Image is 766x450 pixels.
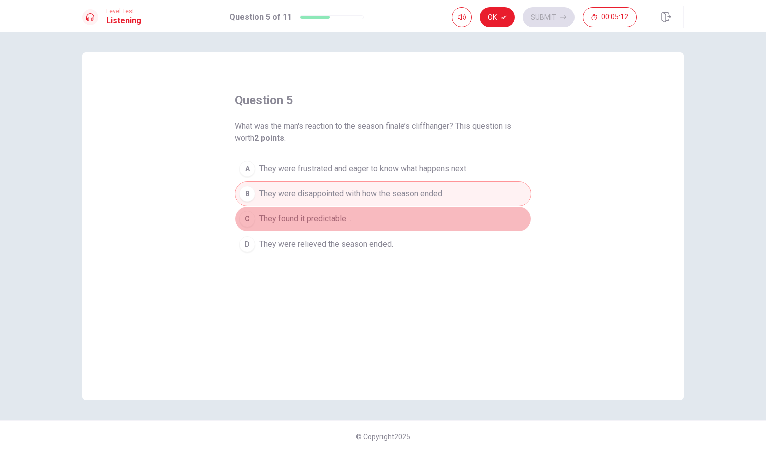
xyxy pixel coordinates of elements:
[259,163,468,175] span: They were frustrated and eager to know what happens next.
[601,13,628,21] span: 00:05:12
[235,232,531,257] button: DThey were relieved the season ended.
[239,186,255,202] div: B
[583,7,637,27] button: 00:05:12
[356,433,410,441] span: © Copyright 2025
[259,238,393,250] span: They were relieved the season ended.
[229,11,292,23] h1: Question 5 of 11
[239,236,255,252] div: D
[235,120,531,144] span: What was the man's reaction to the season finale’s cliffhanger? This question is worth .
[259,188,442,200] span: They were disappointed with how the season ended
[106,15,141,27] h1: Listening
[106,8,141,15] span: Level Test
[480,7,515,27] button: Ok
[239,161,255,177] div: A
[235,181,531,206] button: BThey were disappointed with how the season ended
[239,211,255,227] div: C
[235,156,531,181] button: AThey were frustrated and eager to know what happens next.
[254,133,284,143] b: 2 points
[259,213,351,225] span: They found it predictable. .
[235,206,531,232] button: CThey found it predictable. .
[235,92,293,108] h4: question 5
